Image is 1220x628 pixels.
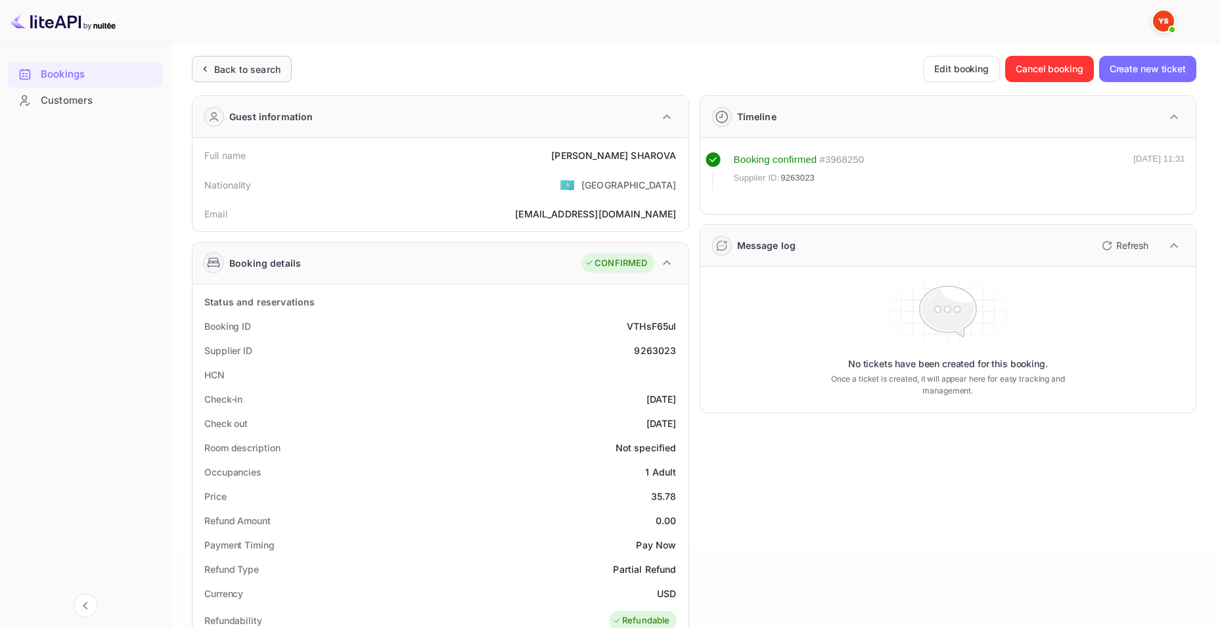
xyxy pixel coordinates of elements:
[780,171,815,185] span: 9263023
[734,152,817,168] div: Booking confirmed
[560,173,575,196] span: United States
[204,368,225,382] div: HCN
[8,62,162,87] div: Bookings
[204,465,261,479] div: Occupancies
[204,614,262,627] div: Refundability
[616,441,677,455] div: Not specified
[8,88,162,114] div: Customers
[229,110,313,123] div: Guest information
[1133,152,1185,191] div: [DATE] 11:31
[848,357,1048,370] p: No tickets have been created for this booking.
[74,594,97,617] button: Collapse navigation
[8,88,162,112] a: Customers
[585,257,647,270] div: CONFIRMED
[636,538,676,552] div: Pay Now
[923,56,1000,82] button: Edit booking
[204,178,252,192] div: Nationality
[737,110,777,123] div: Timeline
[204,562,259,576] div: Refund Type
[1153,11,1174,32] img: Yandex Support
[204,441,280,455] div: Room description
[204,392,242,406] div: Check-in
[204,295,315,309] div: Status and reservations
[204,587,243,600] div: Currency
[551,148,676,162] div: [PERSON_NAME] SHAROVA
[815,373,1081,397] p: Once a ticket is created, it will appear here for easy tracking and management.
[1116,238,1148,252] p: Refresh
[646,392,677,406] div: [DATE]
[41,67,156,82] div: Bookings
[657,587,676,600] div: USD
[612,614,670,627] div: Refundable
[634,344,676,357] div: 9263023
[646,416,677,430] div: [DATE]
[737,238,796,252] div: Message log
[734,171,780,185] span: Supplier ID:
[229,256,301,270] div: Booking details
[204,489,227,503] div: Price
[214,62,281,76] div: Back to search
[204,514,271,527] div: Refund Amount
[651,489,677,503] div: 35.78
[1005,56,1094,82] button: Cancel booking
[8,62,162,86] a: Bookings
[11,11,116,32] img: LiteAPI logo
[515,207,676,221] div: [EMAIL_ADDRESS][DOMAIN_NAME]
[204,207,227,221] div: Email
[204,538,275,552] div: Payment Timing
[1094,235,1154,256] button: Refresh
[204,344,252,357] div: Supplier ID
[581,178,677,192] div: [GEOGRAPHIC_DATA]
[613,562,676,576] div: Partial Refund
[204,148,246,162] div: Full name
[645,465,676,479] div: 1 Adult
[819,152,864,168] div: # 3968250
[41,93,156,108] div: Customers
[204,319,251,333] div: Booking ID
[1099,56,1196,82] button: Create new ticket
[204,416,248,430] div: Check out
[627,319,676,333] div: VTHsF65uI
[656,514,677,527] div: 0.00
